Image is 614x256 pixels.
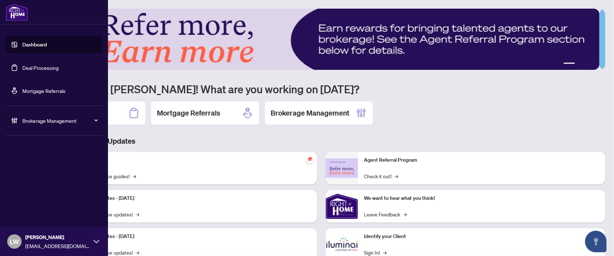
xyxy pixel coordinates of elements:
h2: Mortgage Referrals [157,108,220,118]
img: Agent Referral Program [326,158,358,178]
span: pushpin [306,155,314,163]
p: Platform Updates - [DATE] [76,194,311,202]
p: Agent Referral Program [364,156,600,164]
p: We want to hear what you think! [364,194,600,202]
span: → [394,172,398,180]
img: Slide 0 [37,9,600,70]
button: 4 [590,63,592,66]
p: Platform Updates - [DATE] [76,233,311,241]
img: logo [6,4,28,21]
a: Check it out!→ [364,172,398,180]
span: → [403,210,407,218]
a: Deal Processing [22,64,59,71]
h2: Brokerage Management [271,108,349,118]
button: 3 [584,63,587,66]
button: Open asap [585,231,607,252]
span: → [132,172,136,180]
span: LW [10,237,19,247]
h3: Brokerage & Industry Updates [37,136,605,146]
p: Identify your Client [364,233,600,241]
h1: Welcome back [PERSON_NAME]! What are you working on [DATE]? [37,82,605,96]
span: [EMAIL_ADDRESS][DOMAIN_NAME] [25,242,90,250]
span: [PERSON_NAME] [25,233,90,241]
span: Brokerage Management [22,117,97,125]
button: 5 [595,63,598,66]
a: Dashboard [22,41,47,48]
img: We want to hear what you think! [326,190,358,223]
a: Mortgage Referrals [22,87,66,94]
a: Leave Feedback→ [364,210,407,218]
span: → [136,210,139,218]
button: 2 [578,63,581,66]
p: Self-Help [76,156,311,164]
button: 1 [564,63,575,66]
